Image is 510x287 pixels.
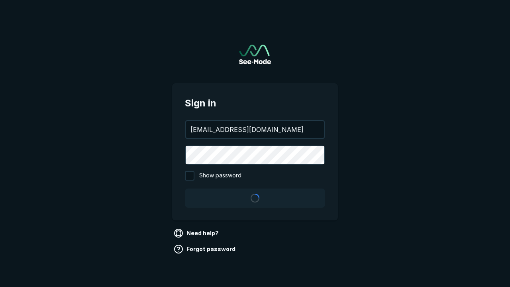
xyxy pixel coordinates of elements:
a: Need help? [172,227,222,240]
input: your@email.com [186,121,324,138]
a: Go to sign in [239,45,271,64]
a: Forgot password [172,243,239,256]
span: Sign in [185,96,325,110]
span: Show password [199,171,241,181]
img: See-Mode Logo [239,45,271,64]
